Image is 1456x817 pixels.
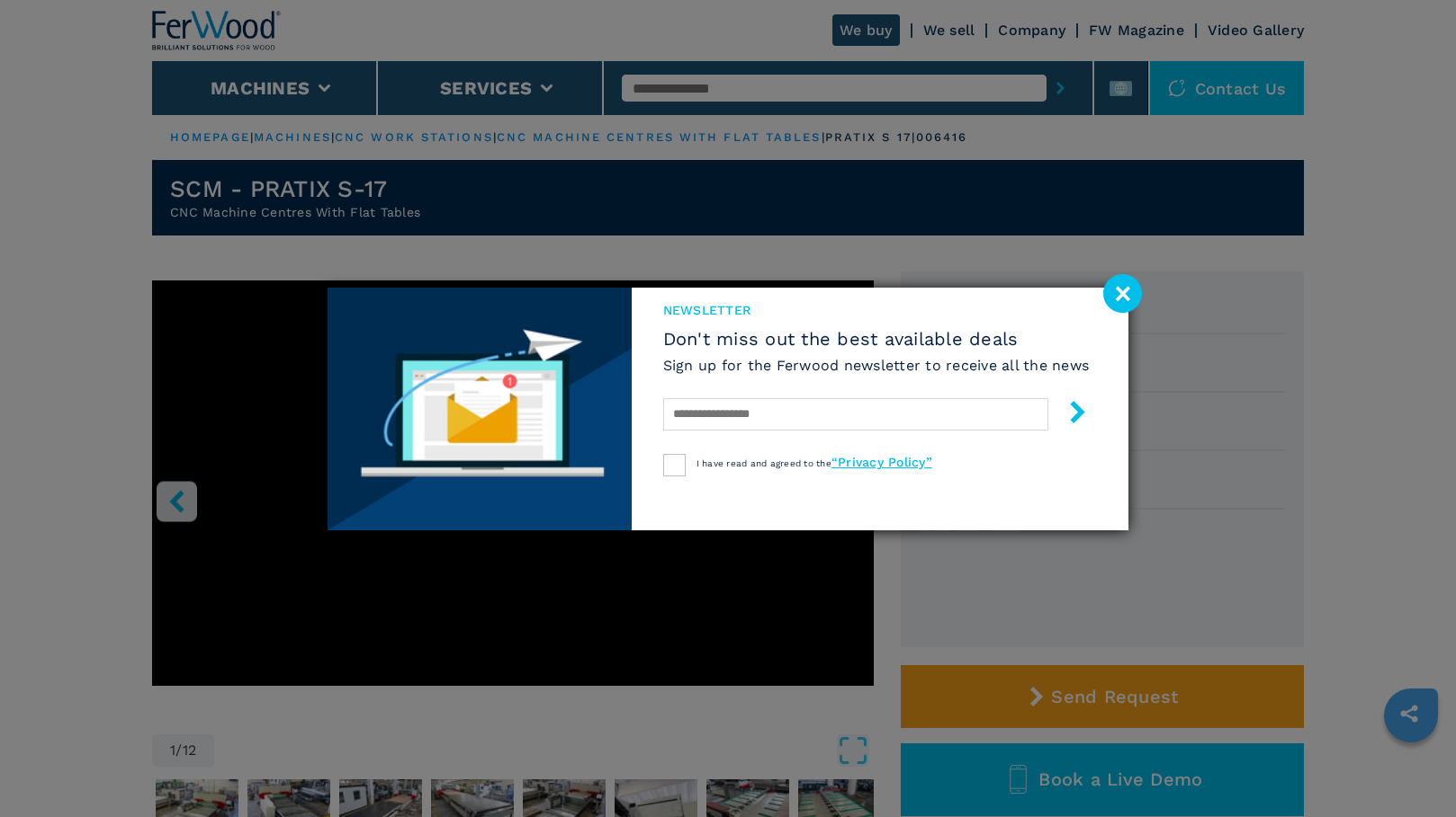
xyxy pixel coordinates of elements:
span: I have read and agreed to the [697,458,932,468]
a: “Privacy Policy” [831,455,932,469]
span: newsletter [663,301,1090,319]
h6: Sign up for the Ferwood newsletter to receive all the news [663,355,1090,376]
span: Don't miss out the best available deals [663,328,1090,350]
img: Newsletter image [328,288,632,530]
button: submit-button [1048,394,1089,436]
